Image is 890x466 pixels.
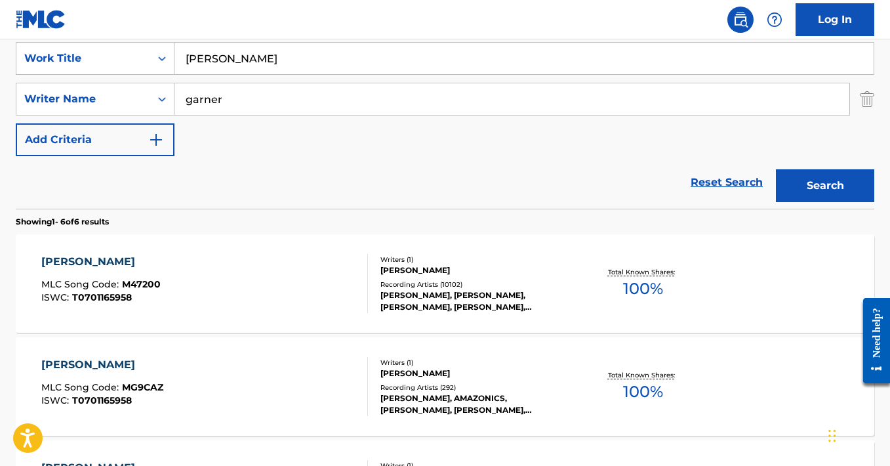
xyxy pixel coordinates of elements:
span: T0701165958 [72,291,132,303]
div: Writers ( 1 ) [380,255,572,265]
img: search [733,12,748,28]
img: help [767,12,782,28]
a: Public Search [727,7,754,33]
div: Work Title [24,51,142,66]
a: Reset Search [684,168,769,197]
span: MG9CAZ [122,381,163,393]
div: Recording Artists ( 292 ) [380,383,572,392]
span: 100 % [623,277,663,301]
p: Showing 1 - 6 of 6 results [16,216,109,228]
div: [PERSON_NAME], [PERSON_NAME], [PERSON_NAME], [PERSON_NAME], [PERSON_NAME], DRIVER, [PERSON_NAME] ... [380,289,572,313]
img: Delete Criterion [860,83,874,116]
p: Total Known Shares: [608,267,678,277]
div: [PERSON_NAME] [380,265,572,276]
div: [PERSON_NAME] [41,254,161,270]
iframe: Chat Widget [824,403,890,466]
a: [PERSON_NAME]MLC Song Code:M47200ISWC:T0701165958Writers (1)[PERSON_NAME]Recording Artists (10102... [16,234,874,333]
span: MLC Song Code : [41,381,122,393]
p: Total Known Shares: [608,370,678,380]
span: MLC Song Code : [41,278,122,290]
div: Writer Name [24,91,142,107]
span: 100 % [623,380,663,404]
span: ISWC : [41,291,72,303]
div: Help [761,7,788,33]
span: ISWC : [41,394,72,406]
div: [PERSON_NAME] [380,368,572,379]
span: T0701165958 [72,394,132,406]
a: Log In [796,3,874,36]
span: M47200 [122,278,161,290]
a: [PERSON_NAME]MLC Song Code:MG9CAZISWC:T0701165958Writers (1)[PERSON_NAME]Recording Artists (292)[... [16,337,874,436]
button: Add Criteria [16,123,174,156]
div: [PERSON_NAME], AMAZONICS, [PERSON_NAME], [PERSON_NAME], [PERSON_NAME] [380,392,572,416]
div: [PERSON_NAME] [41,357,163,373]
iframe: Resource Center [853,288,890,394]
img: 9d2ae6d4665cec9f34b9.svg [148,132,164,148]
div: Recording Artists ( 10102 ) [380,280,572,289]
button: Search [776,169,874,202]
div: Drag [828,416,836,455]
div: Writers ( 1 ) [380,358,572,368]
img: MLC Logo [16,10,66,29]
form: Search Form [16,42,874,209]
